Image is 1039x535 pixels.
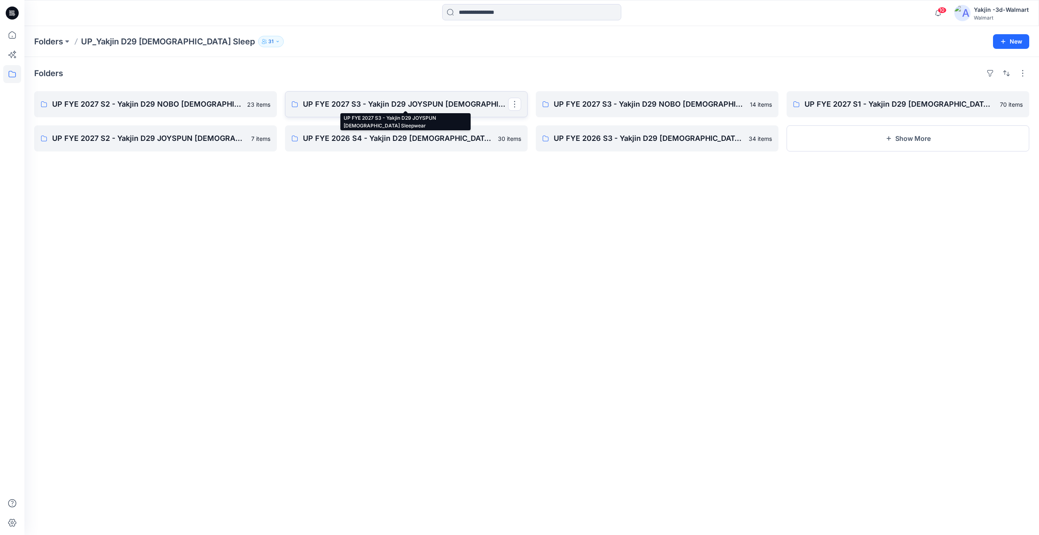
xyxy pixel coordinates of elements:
p: 23 items [247,100,270,109]
button: New [993,34,1029,49]
a: UP FYE 2027 S2 - Yakjin D29 JOYSPUN [DEMOGRAPHIC_DATA] Sleepwear7 items [34,125,277,151]
a: UP FYE 2027 S2 - Yakjin D29 NOBO [DEMOGRAPHIC_DATA] Sleepwear23 items [34,91,277,117]
p: 14 items [750,100,772,109]
a: Folders [34,36,63,47]
a: UP FYE 2026 S3 - Yakjin D29 [DEMOGRAPHIC_DATA] Sleepwear34 items [536,125,778,151]
p: UP FYE 2027 S3 - Yakjin D29 NOBO [DEMOGRAPHIC_DATA] Sleepwear [554,99,745,110]
p: 31 [268,37,274,46]
p: UP FYE 2026 S3 - Yakjin D29 [DEMOGRAPHIC_DATA] Sleepwear [554,133,744,144]
p: UP FYE 2027 S1 - Yakjin D29 [DEMOGRAPHIC_DATA] Sleepwear [804,99,995,110]
img: avatar [954,5,971,21]
p: 34 items [749,134,772,143]
p: 7 items [251,134,270,143]
p: 70 items [1000,100,1023,109]
p: 30 items [498,134,521,143]
a: UP FYE 2027 S1 - Yakjin D29 [DEMOGRAPHIC_DATA] Sleepwear70 items [787,91,1029,117]
p: UP_Yakjin D29 [DEMOGRAPHIC_DATA] Sleep [81,36,255,47]
div: Walmart [974,15,1029,21]
p: UP FYE 2027 S3 - Yakjin D29 JOYSPUN [DEMOGRAPHIC_DATA] Sleepwear [303,99,508,110]
a: UP FYE 2027 S3 - Yakjin D29 NOBO [DEMOGRAPHIC_DATA] Sleepwear14 items [536,91,778,117]
a: UP FYE 2027 S3 - Yakjin D29 JOYSPUN [DEMOGRAPHIC_DATA] Sleepwear [285,91,528,117]
p: UP FYE 2026 S4 - Yakjin D29 [DEMOGRAPHIC_DATA] Sleepwear [303,133,493,144]
a: UP FYE 2026 S4 - Yakjin D29 [DEMOGRAPHIC_DATA] Sleepwear30 items [285,125,528,151]
p: UP FYE 2027 S2 - Yakjin D29 NOBO [DEMOGRAPHIC_DATA] Sleepwear [52,99,242,110]
button: 31 [258,36,284,47]
p: UP FYE 2027 S2 - Yakjin D29 JOYSPUN [DEMOGRAPHIC_DATA] Sleepwear [52,133,246,144]
span: 10 [938,7,947,13]
h4: Folders [34,68,63,78]
button: Show More [787,125,1029,151]
div: Yakjin -3d-Walmart [974,5,1029,15]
